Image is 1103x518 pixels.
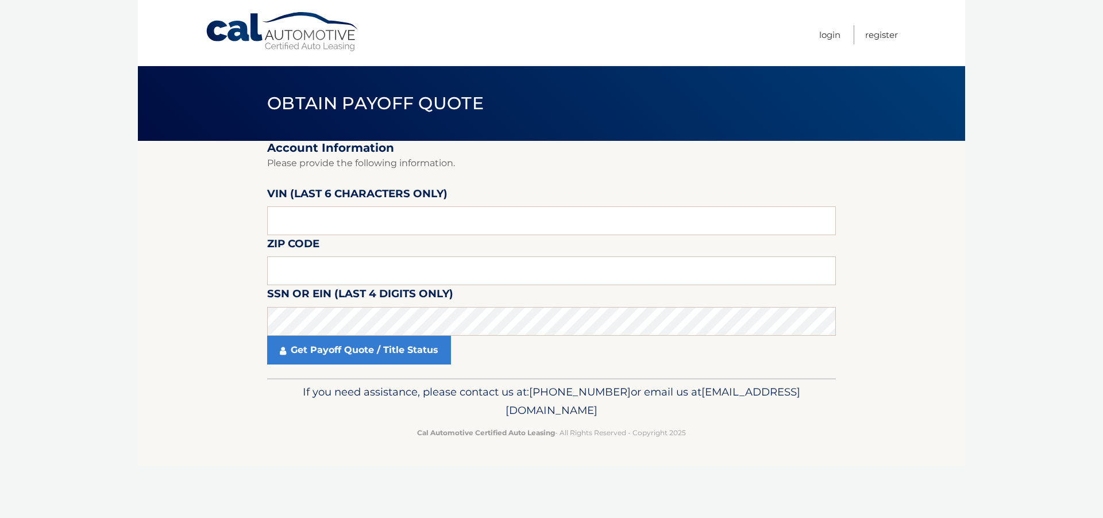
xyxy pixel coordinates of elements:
strong: Cal Automotive Certified Auto Leasing [417,428,555,437]
p: If you need assistance, please contact us at: or email us at [275,383,828,420]
a: Cal Automotive [205,11,360,52]
a: Login [819,25,840,44]
label: VIN (last 6 characters only) [267,185,448,206]
a: Register [865,25,898,44]
label: SSN or EIN (last 4 digits only) [267,285,453,306]
p: - All Rights Reserved - Copyright 2025 [275,427,828,439]
h2: Account Information [267,141,836,155]
span: Obtain Payoff Quote [267,93,484,114]
a: Get Payoff Quote / Title Status [267,336,451,364]
label: Zip Code [267,235,319,256]
p: Please provide the following information. [267,155,836,171]
span: [PHONE_NUMBER] [529,385,631,398]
